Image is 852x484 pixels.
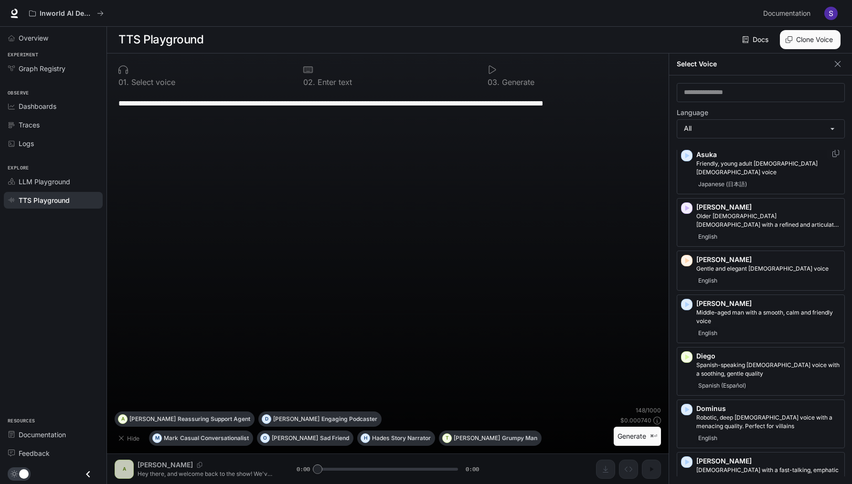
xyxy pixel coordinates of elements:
[763,8,810,20] span: Documentation
[696,255,841,264] p: [PERSON_NAME]
[321,416,377,422] p: Engaging Podcaster
[4,192,103,209] a: TTS Playground
[4,173,103,190] a: LLM Playground
[614,427,661,446] button: Generate⌘⏎
[118,411,127,427] div: A
[19,468,29,479] span: Dark mode toggle
[696,179,749,190] span: Japanese (日本語)
[696,351,841,361] p: Diego
[696,159,841,177] p: Friendly, young adult Japanese female voice
[40,10,93,18] p: Inworld AI Demos
[25,4,108,23] button: All workspaces
[696,456,841,466] p: [PERSON_NAME]
[696,361,841,378] p: Spanish-speaking male voice with a soothing, gentle quality
[153,431,161,446] div: M
[677,120,844,138] div: All
[696,202,841,212] p: [PERSON_NAME]
[129,416,176,422] p: [PERSON_NAME]
[500,78,534,86] p: Generate
[178,416,250,422] p: Reassuring Support Agent
[439,431,542,446] button: T[PERSON_NAME]Grumpy Man
[696,231,719,242] span: English
[620,416,651,424] p: $ 0.000740
[180,435,249,441] p: Casual Conversationalist
[19,177,70,187] span: LLM Playground
[19,120,40,130] span: Traces
[696,299,841,308] p: [PERSON_NAME]
[115,411,255,427] button: A[PERSON_NAME]Reassuring Support Agent
[4,30,103,46] a: Overview
[454,435,500,441] p: [PERSON_NAME]
[443,431,451,446] div: T
[696,150,841,159] p: Asuka
[19,33,48,43] span: Overview
[696,466,841,483] p: Male with a fast-talking, emphatic and streetwise tone
[488,78,500,86] p: 0 3 .
[273,416,319,422] p: [PERSON_NAME]
[115,431,145,446] button: Hide
[696,432,719,444] span: English
[258,411,382,427] button: D[PERSON_NAME]Engaging Podcaster
[19,138,34,148] span: Logs
[696,275,719,286] span: English
[824,7,838,20] img: User avatar
[372,435,389,441] p: Hades
[118,30,203,49] h1: TTS Playground
[4,445,103,462] a: Feedback
[502,435,537,441] p: Grumpy Man
[4,135,103,152] a: Logs
[4,116,103,133] a: Traces
[315,78,352,86] p: Enter text
[4,98,103,115] a: Dashboards
[261,431,269,446] div: O
[303,78,315,86] p: 0 2 .
[696,212,841,229] p: Older British male with a refined and articulate voice
[677,109,708,116] p: Language
[696,264,841,273] p: Gentle and elegant female voice
[77,464,99,484] button: Close drawer
[696,327,719,339] span: English
[262,411,271,427] div: D
[636,406,661,414] p: 148 / 1000
[272,435,318,441] p: [PERSON_NAME]
[740,30,772,49] a: Docs
[19,101,56,111] span: Dashboards
[357,431,435,446] button: HHadesStory Narrator
[19,63,65,74] span: Graph Registry
[361,431,370,446] div: H
[118,78,129,86] p: 0 1 .
[19,430,66,440] span: Documentation
[129,78,175,86] p: Select voice
[257,431,353,446] button: O[PERSON_NAME]Sad Friend
[780,30,841,49] button: Clone Voice
[696,308,841,326] p: Middle-aged man with a smooth, calm and friendly voice
[696,413,841,431] p: Robotic, deep male voice with a menacing quality. Perfect for villains
[831,149,841,157] button: Copy Voice ID
[164,435,178,441] p: Mark
[759,4,818,23] a: Documentation
[696,380,748,391] span: Spanish (Español)
[4,60,103,77] a: Graph Registry
[19,195,70,205] span: TTS Playground
[19,448,50,458] span: Feedback
[320,435,349,441] p: Sad Friend
[821,4,841,23] button: User avatar
[650,433,657,439] p: ⌘⏎
[149,431,253,446] button: MMarkCasual Conversationalist
[696,404,841,413] p: Dominus
[391,435,431,441] p: Story Narrator
[4,426,103,443] a: Documentation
